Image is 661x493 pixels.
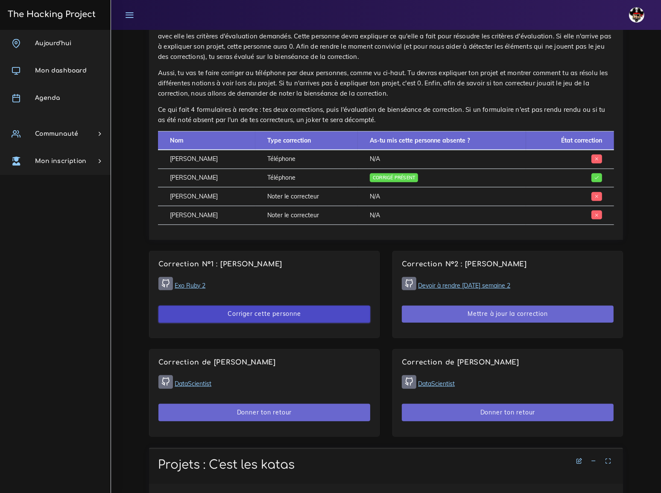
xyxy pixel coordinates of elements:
td: [PERSON_NAME] [158,150,255,169]
a: Devoir à rendre [DATE] semaine 2 [418,282,510,289]
span: Agenda [35,95,60,101]
p: Aussi, tu vas te faire corriger au téléphone par deux personnes, comme vu ci-haut. Tu devras expl... [158,68,614,99]
h4: Correction N°2 : [PERSON_NAME] [402,260,614,268]
button: Mettre à jour la correction [402,306,614,323]
button: Donner ton retour [402,404,614,421]
th: État correction [526,131,614,150]
td: Noter le correcteur [255,187,358,206]
h4: Correction N°1 : [PERSON_NAME] [158,260,370,268]
h4: Correction de [PERSON_NAME] [158,359,370,367]
td: N/A [358,150,526,169]
h1: Projets : C'est les katas [158,458,614,473]
h3: The Hacking Project [5,10,96,19]
td: [PERSON_NAME] [158,169,255,187]
span: Aujourd'hui [35,40,71,47]
td: Téléphone [255,150,358,169]
td: [PERSON_NAME] [158,206,255,225]
button: Donner ton retour [158,404,370,421]
th: Nom [158,131,255,150]
a: DataScientist [418,380,455,388]
span: Communauté [35,131,78,137]
span: Mon dashboard [35,67,87,74]
span: Mon inscription [35,158,86,164]
p: Ce qui fait 4 formulaires à rendre : tes deux corrections, puis l'évaluation de bienséance de cor... [158,105,614,125]
span: Corrigé présent [370,173,418,182]
p: Voici comment les corrections vont se passer. Tu vas devoir corriger 2 projets. Pour chaque proje... [158,21,614,62]
td: N/A [358,187,526,206]
th: Type correction [255,131,358,150]
th: As-tu mis cette personne absente ? [358,131,526,150]
button: Corriger cette personne [158,306,370,323]
td: Téléphone [255,169,358,187]
a: DataScientist [175,380,211,388]
img: avatar [629,7,644,23]
td: Noter le correcteur [255,206,358,225]
h4: Correction de [PERSON_NAME] [402,359,614,367]
td: [PERSON_NAME] [158,187,255,206]
a: Exo Ruby 2 [175,282,205,289]
td: N/A [358,206,526,225]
